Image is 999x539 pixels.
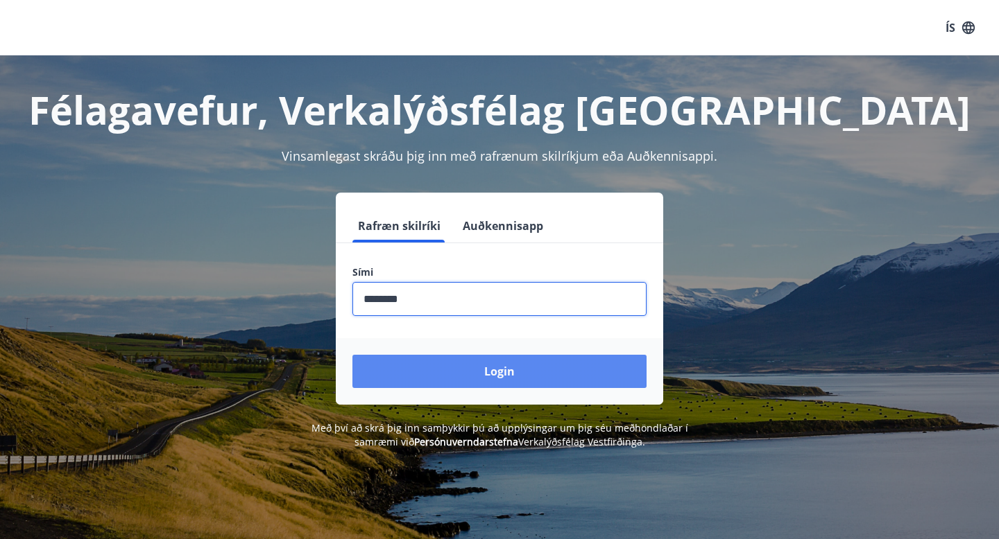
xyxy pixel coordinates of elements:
button: Auðkennisapp [457,209,549,242]
button: Rafræn skilríki [352,209,446,242]
a: Persónuverndarstefna [414,435,518,448]
label: Sími [352,265,647,279]
button: ÍS [938,15,982,40]
span: Með því að skrá þig inn samþykkir þú að upplýsingar um þig séu meðhöndlaðar í samræmi við Verkalý... [311,421,688,448]
h1: Félagavefur, Verkalýðsfélag [GEOGRAPHIC_DATA] [17,83,982,136]
span: Vinsamlegast skráðu þig inn með rafrænum skilríkjum eða Auðkennisappi. [282,148,717,164]
button: Login [352,355,647,388]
